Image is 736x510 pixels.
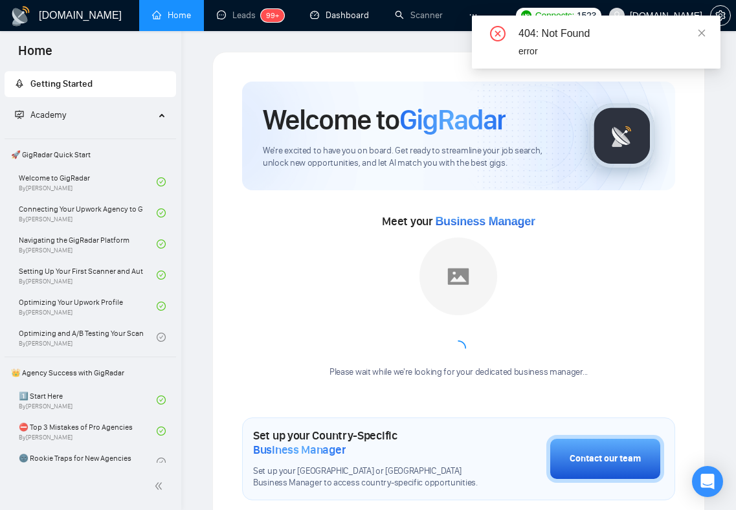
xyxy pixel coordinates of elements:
[570,452,641,466] div: Contact our team
[435,215,535,228] span: Business Manager
[263,145,569,170] span: We're excited to have you on board. Get ready to streamline your job search, unlock new opportuni...
[8,41,63,69] span: Home
[15,110,24,119] span: fund-projection-screen
[399,102,506,137] span: GigRadar
[521,10,531,21] img: upwork-logo.png
[6,142,175,168] span: 🚀 GigRadar Quick Start
[697,28,706,38] span: close
[157,333,166,342] span: check-circle
[253,428,482,457] h1: Set up your Country-Specific
[5,71,176,97] li: Getting Started
[19,323,157,351] a: Optimizing and A/B Testing Your Scanner for Better ResultsBy[PERSON_NAME]
[157,239,166,249] span: check-circle
[157,302,166,311] span: check-circle
[19,168,157,196] a: Welcome to GigRadarBy[PERSON_NAME]
[395,10,443,21] a: searchScanner
[253,465,482,490] span: Set up your [GEOGRAPHIC_DATA] or [GEOGRAPHIC_DATA] Business Manager to access country-specific op...
[157,395,166,405] span: check-circle
[261,9,284,22] sup: 99+
[157,208,166,217] span: check-circle
[157,271,166,280] span: check-circle
[15,109,66,120] span: Academy
[253,443,346,457] span: Business Manager
[590,104,654,168] img: gigradar-logo.png
[419,238,497,315] img: placeholder.png
[19,292,157,320] a: Optimizing Your Upwork ProfileBy[PERSON_NAME]
[711,10,730,21] span: setting
[152,10,191,21] a: homeHome
[19,230,157,258] a: Navigating the GigRadar PlatformBy[PERSON_NAME]
[157,177,166,186] span: check-circle
[30,109,66,120] span: Academy
[157,427,166,436] span: check-circle
[15,79,24,88] span: rocket
[469,10,478,19] span: ellipsis
[710,5,731,26] button: setting
[519,26,705,41] div: 404: Not Found
[448,338,470,360] span: loading
[19,448,157,476] a: 🌚 Rookie Traps for New Agencies
[19,199,157,227] a: Connecting Your Upwork Agency to GigRadarBy[PERSON_NAME]
[490,26,506,41] span: close-circle
[546,435,664,483] button: Contact our team
[310,10,369,21] a: dashboardDashboard
[6,360,175,386] span: 👑 Agency Success with GigRadar
[263,102,506,137] h1: Welcome to
[10,6,31,27] img: logo
[154,480,167,493] span: double-left
[692,466,723,497] div: Open Intercom Messenger
[710,10,731,21] a: setting
[577,8,596,23] span: 1523
[19,417,157,445] a: ⛔ Top 3 Mistakes of Pro AgenciesBy[PERSON_NAME]
[535,8,574,23] span: Connects:
[19,386,157,414] a: 1️⃣ Start HereBy[PERSON_NAME]
[322,366,596,379] div: Please wait while we're looking for your dedicated business manager...
[157,458,166,467] span: check-circle
[382,214,535,228] span: Meet your
[217,10,284,21] a: messageLeads99+
[30,78,93,89] span: Getting Started
[519,44,705,58] div: error
[19,261,157,289] a: Setting Up Your First Scanner and Auto-BidderBy[PERSON_NAME]
[612,11,621,20] span: user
